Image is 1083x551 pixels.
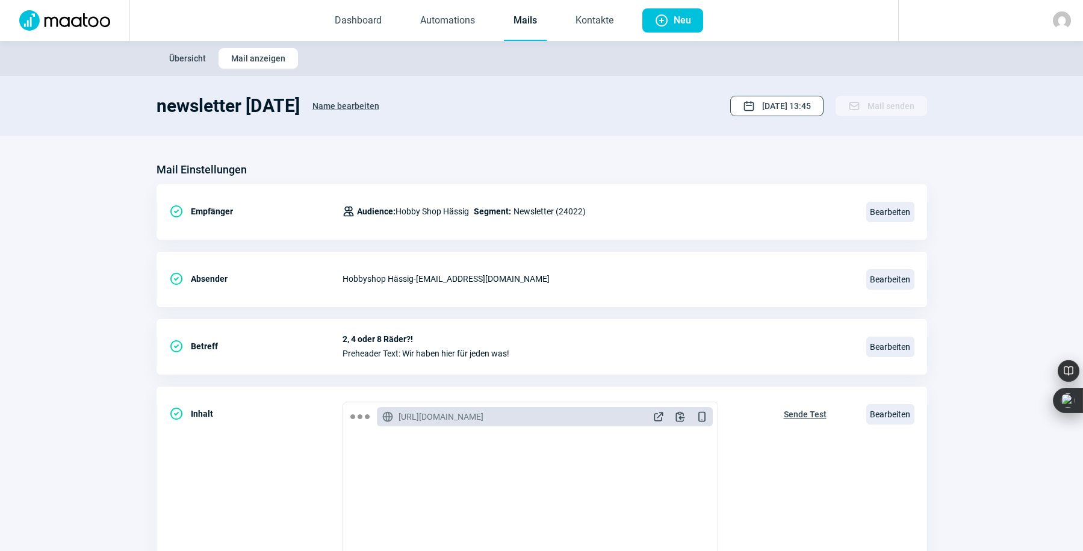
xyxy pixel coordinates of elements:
[866,337,914,357] span: Bearbeiten
[866,404,914,425] span: Bearbeiten
[474,204,511,219] span: Segment:
[836,96,927,116] button: Mail senden
[157,48,219,69] button: Übersicht
[325,1,391,41] a: Dashboard
[411,1,485,41] a: Automations
[762,96,811,116] span: [DATE] 13:45
[399,411,483,423] span: [URL][DOMAIN_NAME]
[771,402,839,425] button: Sende Test
[866,202,914,222] span: Bearbeiten
[169,402,343,426] div: Inhalt
[730,96,824,116] button: [DATE] 13:45
[566,1,623,41] a: Kontakte
[866,269,914,290] span: Bearbeiten
[12,10,117,31] img: Logo
[219,48,298,69] button: Mail anzeigen
[357,207,396,216] span: Audience:
[169,267,343,291] div: Absender
[157,160,247,179] h3: Mail Einstellungen
[674,8,691,33] span: Neu
[157,95,300,117] h1: newsletter [DATE]
[357,204,469,219] span: Hobby Shop Hässig
[169,199,343,223] div: Empfänger
[300,95,392,117] button: Name bearbeiten
[343,334,852,344] span: 2, 4 oder 8 Räder?!
[784,405,827,424] span: Sende Test
[642,8,703,33] button: Neu
[343,199,586,223] div: Newsletter (24022)
[312,96,379,116] span: Name bearbeiten
[169,49,206,68] span: Übersicht
[231,49,285,68] span: Mail anzeigen
[1053,11,1071,30] img: avatar
[343,267,852,291] div: Hobbyshop Hässig - [EMAIL_ADDRESS][DOMAIN_NAME]
[343,349,852,358] span: Preheader Text: Wir haben hier für jeden was!
[169,334,343,358] div: Betreff
[504,1,547,41] a: Mails
[867,96,914,116] span: Mail senden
